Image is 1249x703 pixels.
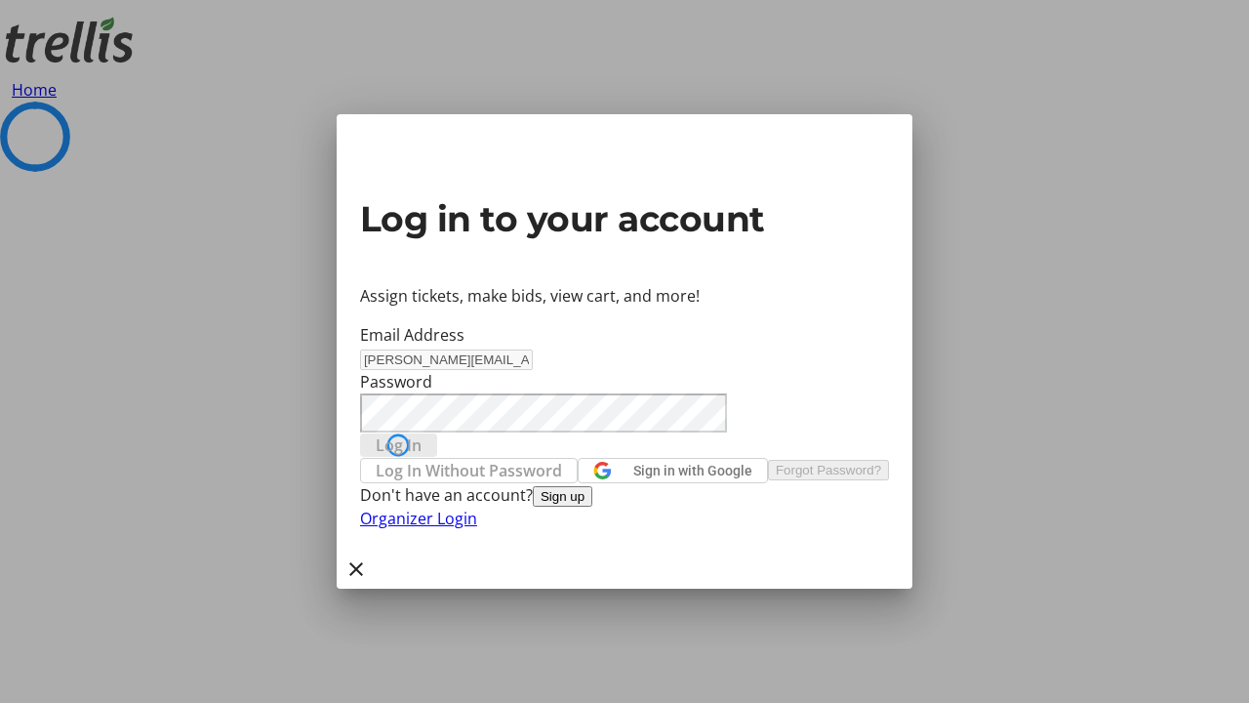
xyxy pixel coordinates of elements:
[360,324,464,346] label: Email Address
[360,508,477,529] a: Organizer Login
[337,550,376,589] button: Close
[360,483,889,507] div: Don't have an account?
[768,460,889,480] button: Forgot Password?
[360,371,432,393] label: Password
[360,284,889,308] p: Assign tickets, make bids, view cart, and more!
[360,350,533,370] input: Email Address
[360,192,889,245] h2: Log in to your account
[533,486,592,507] button: Sign up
